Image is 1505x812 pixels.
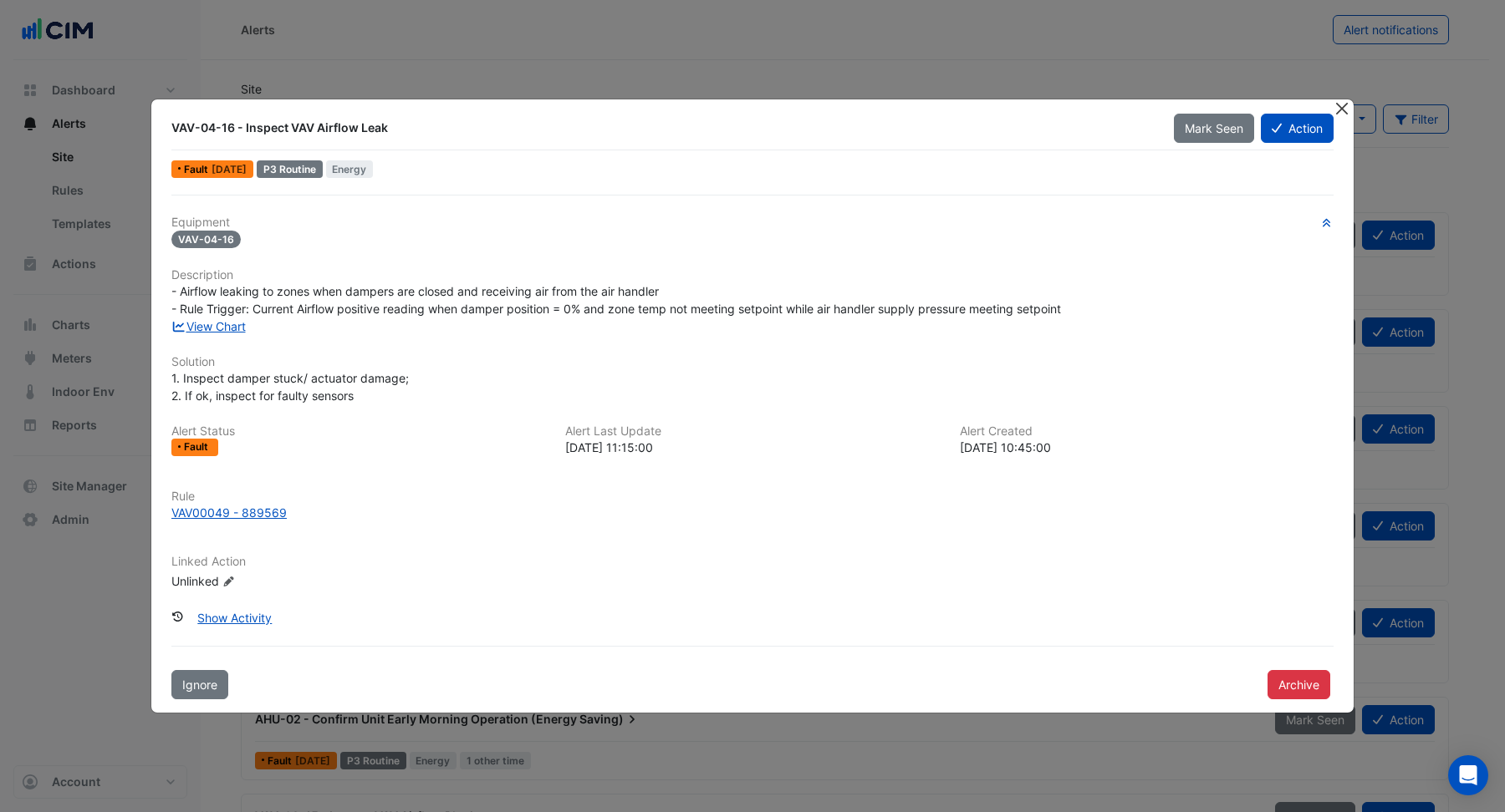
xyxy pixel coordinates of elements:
span: Fri 19-Sep-2025 13:15 AEST [212,163,247,175]
button: Ignore [171,670,228,699]
a: VAV00049 - 889569 [171,504,1334,521]
h6: Alert Created [960,424,1334,439]
h6: Equipment [171,216,1334,230]
span: Fault [184,442,212,452]
div: [DATE] 10:45:00 [960,439,1334,456]
button: Archive [1268,670,1330,699]
h6: Description [171,268,1334,282]
button: Mark Seen [1174,114,1254,143]
h6: Alert Last Update [565,424,939,439]
button: Close [1333,99,1350,117]
div: VAV00049 - 889569 [171,504,287,521]
h6: Solution [171,355,1334,369]
a: View Chart [171,319,246,333]
span: Mark Seen [1185,121,1243,135]
button: Action [1261,114,1334,143]
div: Open Intercom Messenger [1448,755,1488,795]
span: 1. Inspect damper stuck/ actuator damage; 2. If ok, inspect for faulty sensors [171,371,409,403]
button: Show Activity [186,603,283,632]
div: [DATE] 11:15:00 [565,439,939,456]
div: VAV-04-16 - Inspect VAV Airflow Leak [171,119,1154,136]
div: P3 Routine [257,160,323,178]
span: Ignore [182,678,217,692]
h6: Alert Status [171,424,545,439]
span: Energy [326,160,374,178]
span: VAV-04-16 [171,231,241,248]
span: Fault [184,165,212,175]
h6: Rule [171,490,1334,504]
h6: Linked Action [171,555,1334,569]
div: Unlinked [171,571,372,589]
span: - Airflow leaking to zones when dampers are closed and receiving air from the air handler - Rule ... [171,284,1061,316]
fa-icon: Edit Linked Action [222,575,235,587]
